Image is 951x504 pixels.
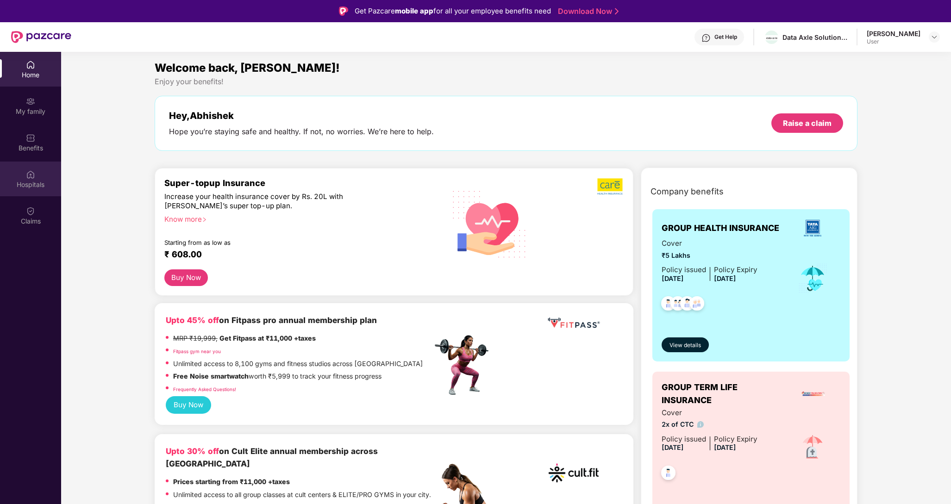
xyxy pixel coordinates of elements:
[782,33,847,42] div: Data Axle Solutions Private Limited
[164,215,427,221] div: Know more
[173,371,382,381] p: worth ₹5,999 to track your fitness progress
[662,250,757,261] span: ₹5 Lakhs
[676,293,699,316] img: svg+xml;base64,PHN2ZyB4bWxucz0iaHR0cDovL3d3dy53My5vcmcvMjAwMC9zdmciIHdpZHRoPSI0OC45NDMiIGhlaWdodD...
[714,274,736,282] span: [DATE]
[164,178,432,188] div: Super-topup Insurance
[662,274,684,282] span: [DATE]
[164,269,208,286] button: Buy Now
[432,333,497,398] img: fpp.png
[155,77,857,87] div: Enjoy your benefits!
[169,110,434,121] div: Hey, Abhishek
[164,239,393,245] div: Starting from as low as
[662,337,709,352] button: View details
[657,293,680,316] img: svg+xml;base64,PHN2ZyB4bWxucz0iaHR0cDovL3d3dy53My5vcmcvMjAwMC9zdmciIHdpZHRoPSI0OC45NDMiIGhlaWdodD...
[164,192,392,211] div: Increase your health insurance cover by Rs. 20L with [PERSON_NAME]’s super top-up plan.
[546,314,601,331] img: fppp.png
[714,434,757,445] div: Policy Expiry
[686,293,708,316] img: svg+xml;base64,PHN2ZyB4bWxucz0iaHR0cDovL3d3dy53My5vcmcvMjAwMC9zdmciIHdpZHRoPSI0OC45NDMiIGhlaWdodD...
[662,443,684,451] span: [DATE]
[931,33,938,41] img: svg+xml;base64,PHN2ZyBpZD0iRHJvcGRvd24tMzJ4MzIiIHhtbG5zPSJodHRwOi8vd3d3LnczLm9yZy8yMDAwL3N2ZyIgd2...
[714,443,736,451] span: [DATE]
[166,315,377,325] b: on Fitpass pro annual membership plan
[800,216,825,241] img: insurerLogo
[164,249,423,260] div: ₹ 608.00
[669,341,701,350] span: View details
[166,446,219,456] b: Upto 30% off
[173,478,290,485] strong: Prices starting from ₹11,000 +taxes
[26,97,35,106] img: svg+xml;base64,PHN2ZyB3aWR0aD0iMjAiIGhlaWdodD0iMjAiIHZpZXdCb3g9IjAgMCAyMCAyMCIgZmlsbD0ibm9uZSIgeG...
[219,334,316,342] strong: Get Fitpass at ₹11,000 +taxes
[339,6,348,16] img: Logo
[173,359,423,369] p: Unlimited access to 8,100 gyms and fitness studios across [GEOGRAPHIC_DATA]
[166,396,211,414] button: Buy Now
[546,445,601,501] img: cult.png
[166,315,219,325] b: Upto 45% off
[26,60,35,69] img: svg+xml;base64,PHN2ZyBpZD0iSG9tZSIgeG1sbnM9Imh0dHA6Ly93d3cudzMub3JnLzIwMDAvc3ZnIiB3aWR0aD0iMjAiIG...
[173,490,431,500] p: Unlimited access to all group classes at cult centers & ELITE/PRO GYMS in your city.
[615,6,619,16] img: Stroke
[558,6,616,16] a: Download Now
[796,431,829,464] img: icon
[11,31,71,43] img: New Pazcare Logo
[765,35,778,40] img: WhatsApp%20Image%202022-10-27%20at%2012.58.27.jpeg
[662,222,779,235] span: GROUP HEALTH INSURANCE
[155,61,340,75] span: Welcome back, [PERSON_NAME]!
[166,446,378,468] b: on Cult Elite annual membership across [GEOGRAPHIC_DATA]
[657,463,680,485] img: svg+xml;base64,PHN2ZyB4bWxucz0iaHR0cDovL3d3dy53My5vcmcvMjAwMC9zdmciIHdpZHRoPSI0OC45NDMiIGhlaWdodD...
[867,29,920,38] div: [PERSON_NAME]
[783,118,832,128] div: Raise a claim
[173,372,249,380] strong: Free Noise smartwatch
[798,263,828,293] img: icon
[662,407,757,418] span: Cover
[26,133,35,143] img: svg+xml;base64,PHN2ZyBpZD0iQmVuZWZpdHMiIHhtbG5zPSJodHRwOi8vd3d3LnczLm9yZy8yMDAwL3N2ZyIgd2lkdGg9Ij...
[697,421,704,428] img: info
[173,348,221,354] a: Fitpass gym near you
[395,6,433,15] strong: mobile app
[202,217,207,222] span: right
[662,381,786,407] span: GROUP TERM LIFE INSURANCE
[667,293,689,316] img: svg+xml;base64,PHN2ZyB4bWxucz0iaHR0cDovL3d3dy53My5vcmcvMjAwMC9zdmciIHdpZHRoPSI0OC45MTUiIGhlaWdodD...
[662,419,757,429] span: 2x of CTC
[662,264,706,275] div: Policy issued
[173,386,236,392] a: Frequently Asked Questions!
[714,264,757,275] div: Policy Expiry
[701,33,711,43] img: svg+xml;base64,PHN2ZyBpZD0iSGVscC0zMngzMiIgeG1sbnM9Imh0dHA6Ly93d3cudzMub3JnLzIwMDAvc3ZnIiB3aWR0aD...
[355,6,551,17] div: Get Pazcare for all your employee benefits need
[26,170,35,179] img: svg+xml;base64,PHN2ZyBpZD0iSG9zcGl0YWxzIiB4bWxucz0iaHR0cDovL3d3dy53My5vcmcvMjAwMC9zdmciIHdpZHRoPS...
[662,434,706,445] div: Policy issued
[169,127,434,137] div: Hope you’re staying safe and healthy. If not, no worries. We’re here to help.
[445,179,534,268] img: svg+xml;base64,PHN2ZyB4bWxucz0iaHR0cDovL3d3dy53My5vcmcvMjAwMC9zdmciIHhtbG5zOnhsaW5rPSJodHRwOi8vd3...
[651,185,724,198] span: Company benefits
[867,38,920,45] div: User
[801,381,826,406] img: insurerLogo
[26,206,35,216] img: svg+xml;base64,PHN2ZyBpZD0iQ2xhaW0iIHhtbG5zPSJodHRwOi8vd3d3LnczLm9yZy8yMDAwL3N2ZyIgd2lkdGg9IjIwIi...
[173,334,218,342] del: MRP ₹19,999,
[662,238,757,249] span: Cover
[714,33,737,41] div: Get Help
[597,178,624,195] img: b5dec4f62d2307b9de63beb79f102df3.png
